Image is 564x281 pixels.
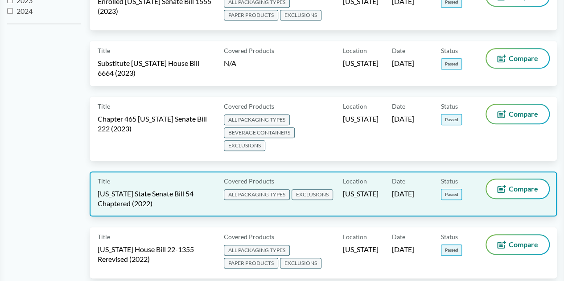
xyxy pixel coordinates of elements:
span: Title [98,176,110,186]
span: Covered Products [224,232,274,241]
span: PAPER PRODUCTS [224,258,278,269]
span: Covered Products [224,176,274,186]
span: EXCLUSIONS [280,258,321,269]
span: Date [392,232,405,241]
span: Status [441,176,458,186]
span: Passed [441,189,462,200]
span: Substitute [US_STATE] House Bill 6664 (2023) [98,58,213,78]
span: Covered Products [224,102,274,111]
button: Compare [486,49,549,68]
span: ALL PACKAGING TYPES [224,245,290,256]
span: Status [441,102,458,111]
span: 2024 [16,7,33,15]
span: N/A [224,59,236,67]
span: Location [343,46,367,55]
span: [DATE] [392,189,414,199]
span: Passed [441,58,462,69]
span: Passed [441,114,462,125]
input: 2024 [7,8,13,14]
span: [US_STATE] [343,244,379,254]
span: Date [392,176,405,186]
span: Status [441,46,458,55]
span: BEVERAGE CONTAINERS [224,127,295,138]
button: Compare [486,235,549,254]
span: Compare [509,241,538,248]
span: EXCLUSIONS [224,140,265,151]
span: Location [343,176,367,186]
span: ALL PACKAGING TYPES [224,114,290,125]
span: [DATE] [392,244,414,254]
span: EXCLUSIONS [280,10,321,20]
span: Compare [509,55,538,62]
span: Title [98,102,110,111]
span: Passed [441,244,462,256]
span: ALL PACKAGING TYPES [224,189,290,200]
span: [US_STATE] [343,189,379,199]
button: Compare [486,105,549,123]
span: Compare [509,185,538,192]
span: [US_STATE] House Bill 22-1355 Rerevised (2022) [98,244,213,264]
span: Title [98,232,110,241]
span: Location [343,102,367,111]
span: [US_STATE] [343,114,379,124]
span: Compare [509,110,538,118]
span: [DATE] [392,58,414,68]
span: Status [441,232,458,241]
span: Location [343,232,367,241]
span: EXCLUSIONS [292,189,333,200]
span: Covered Products [224,46,274,55]
button: Compare [486,179,549,198]
span: Title [98,46,110,55]
span: [US_STATE] State Senate Bill 54 Chaptered (2022) [98,189,213,208]
span: Date [392,46,405,55]
span: Chapter 465 [US_STATE] Senate Bill 222 (2023) [98,114,213,134]
span: Date [392,102,405,111]
span: PAPER PRODUCTS [224,10,278,20]
span: [US_STATE] [343,58,379,68]
span: [DATE] [392,114,414,124]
